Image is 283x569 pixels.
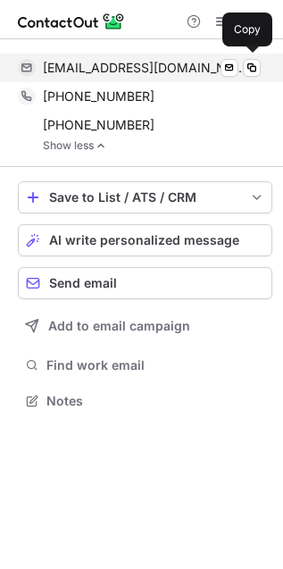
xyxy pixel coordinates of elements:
a: Show less [43,139,272,152]
span: [EMAIL_ADDRESS][DOMAIN_NAME] [43,60,247,76]
span: Send email [49,276,117,290]
button: Find work email [18,353,272,378]
button: Notes [18,389,272,414]
span: Add to email campaign [48,319,190,333]
span: Notes [46,393,265,409]
img: - [96,139,106,152]
button: AI write personalized message [18,224,272,256]
button: Send email [18,267,272,299]
img: ContactOut v5.3.10 [18,11,125,32]
span: [PHONE_NUMBER] [43,88,154,105]
span: Find work email [46,357,265,373]
span: AI write personalized message [49,233,239,247]
button: Add to email campaign [18,310,272,342]
button: save-profile-one-click [18,181,272,213]
div: Save to List / ATS / CRM [49,190,241,205]
span: [PHONE_NUMBER] [43,117,154,133]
